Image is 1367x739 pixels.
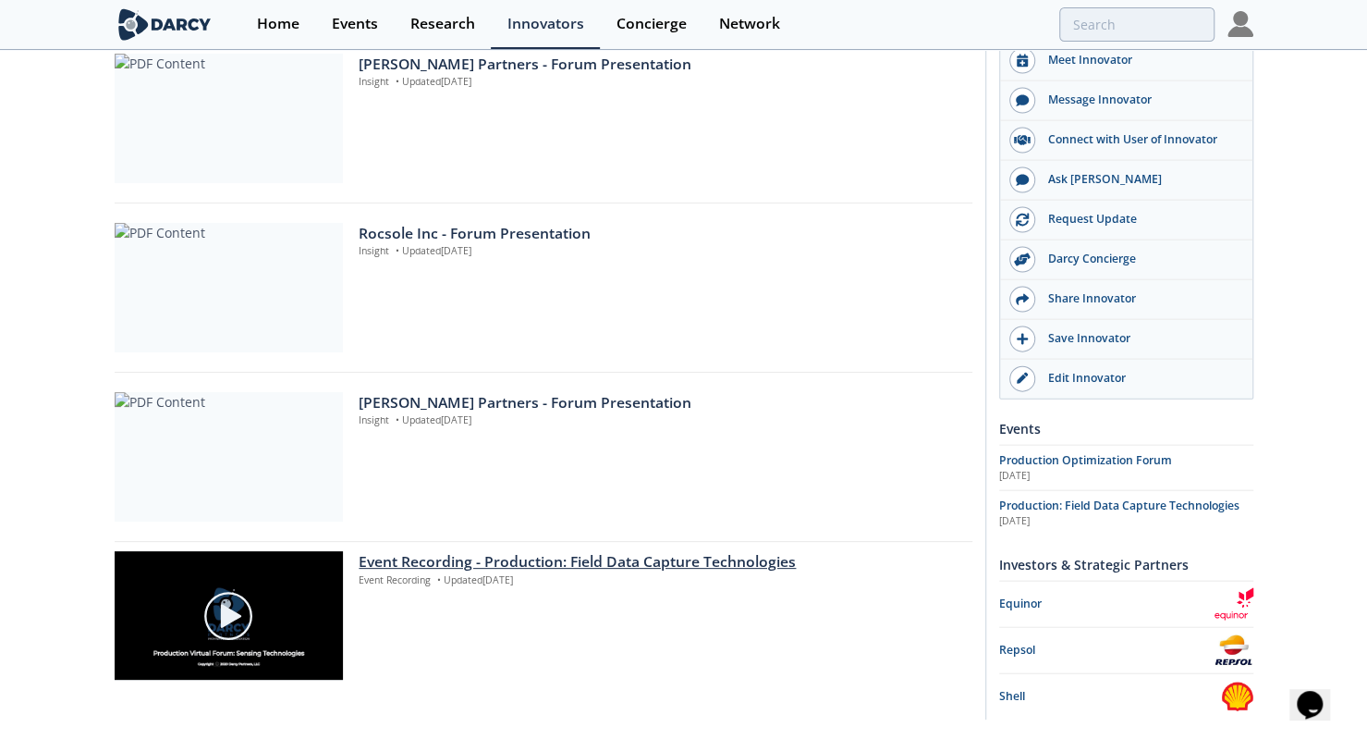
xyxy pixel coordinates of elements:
[999,498,1239,513] span: Production: Field Data Capture Technologies
[1035,171,1242,188] div: Ask [PERSON_NAME]
[719,17,780,31] div: Network
[1059,7,1214,42] input: Advanced Search
[507,17,584,31] div: Innovators
[1035,52,1242,68] div: Meet Innovator
[359,413,958,428] p: Insight Updated [DATE]
[115,551,343,680] img: Video Content
[999,681,1253,713] a: Shell Shell
[359,551,958,573] div: Event Recording - Production: Field Data Capture Technologies
[999,596,1214,612] div: Equinor
[1035,131,1242,148] div: Connect with User of Innovator
[1035,92,1242,108] div: Message Innovator
[1221,681,1253,713] img: Shell
[359,244,958,259] p: Insight Updated [DATE]
[999,548,1253,581] div: Investors & Strategic Partners
[999,634,1253,667] a: Repsol Repsol
[1035,330,1242,347] div: Save Innovator
[359,573,958,588] p: Event Recording Updated [DATE]
[616,17,687,31] div: Concierge
[392,244,402,257] span: •
[115,8,215,41] img: logo-wide.svg
[999,452,1253,484] a: Production Optimization Forum [DATE]
[115,54,972,183] a: PDF Content [PERSON_NAME] Partners - Forum Presentation Insight •Updated[DATE]
[392,75,402,88] span: •
[359,54,958,76] div: [PERSON_NAME] Partners - Forum Presentation
[999,642,1214,659] div: Repsol
[1000,320,1252,360] button: Save Innovator
[359,392,958,414] div: [PERSON_NAME] Partners - Forum Presentation
[115,223,972,352] a: PDF Content Rocsole Inc - Forum Presentation Insight •Updated[DATE]
[392,413,402,426] span: •
[1035,370,1242,387] div: Edit Innovator
[1035,290,1242,307] div: Share Innovator
[115,392,972,522] a: PDF Content [PERSON_NAME] Partners - Forum Presentation Insight •Updated[DATE]
[1000,360,1252,399] a: Edit Innovator
[410,17,475,31] div: Research
[359,75,958,90] p: Insight Updated [DATE]
[359,223,958,245] div: Rocsole Inc - Forum Presentation
[1214,634,1253,667] img: Repsol
[257,17,299,31] div: Home
[999,498,1253,529] a: Production: Field Data Capture Technologies [DATE]
[1035,211,1242,228] div: Request Update
[433,573,444,586] span: •
[1214,588,1253,621] img: Equinor
[115,551,972,681] a: Video Content Event Recording - Production: Field Data Capture Technologies Event Recording •Upda...
[1289,665,1349,721] iframe: chat widget
[999,413,1253,445] div: Events
[999,452,1172,468] span: Production Optimization Forum
[999,469,1253,484] div: [DATE]
[999,588,1253,621] a: Equinor Equinor
[999,688,1221,705] div: Shell
[332,17,378,31] div: Events
[1035,251,1242,267] div: Darcy Concierge
[999,514,1253,529] div: [DATE]
[1227,11,1253,37] img: Profile
[202,590,254,642] img: play-chapters-gray.svg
